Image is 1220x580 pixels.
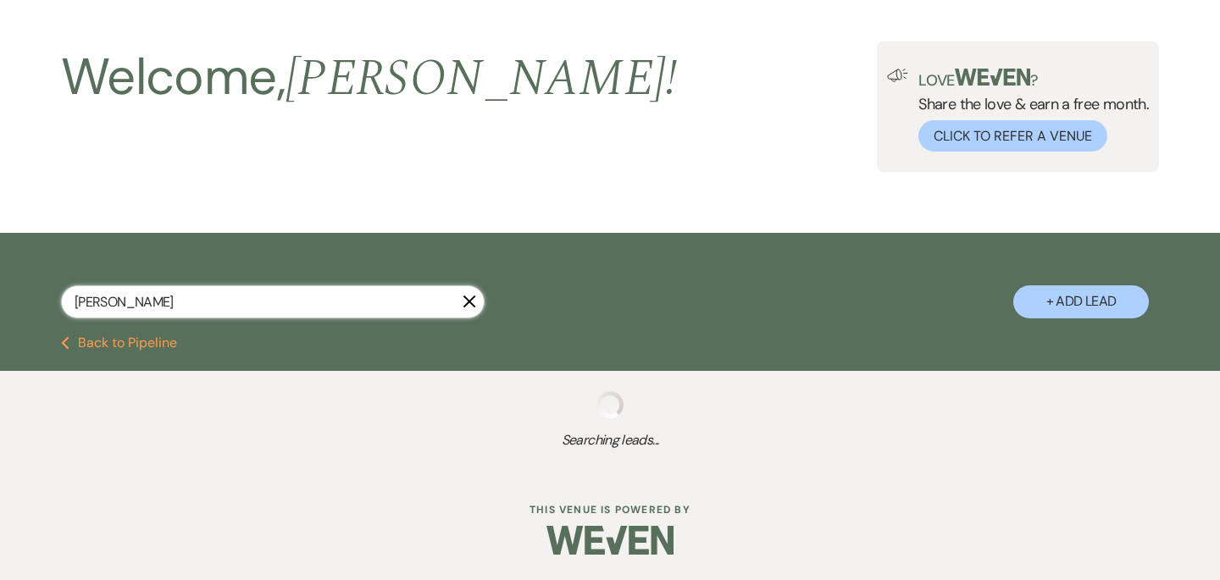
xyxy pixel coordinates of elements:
img: Weven Logo [546,511,674,570]
img: loading spinner [596,391,624,418]
span: [PERSON_NAME] ! [286,40,677,118]
img: weven-logo-green.svg [955,69,1030,86]
button: Back to Pipeline [61,336,177,350]
div: Share the love & earn a free month. [908,69,1149,152]
p: Love ? [918,69,1149,88]
span: Searching leads... [61,430,1159,450]
input: Search by name, event date, email address or phone number [61,285,485,318]
button: Click to Refer a Venue [918,120,1107,152]
button: + Add Lead [1013,285,1149,318]
h2: Welcome, [61,41,677,114]
img: loud-speaker-illustration.svg [887,69,908,82]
